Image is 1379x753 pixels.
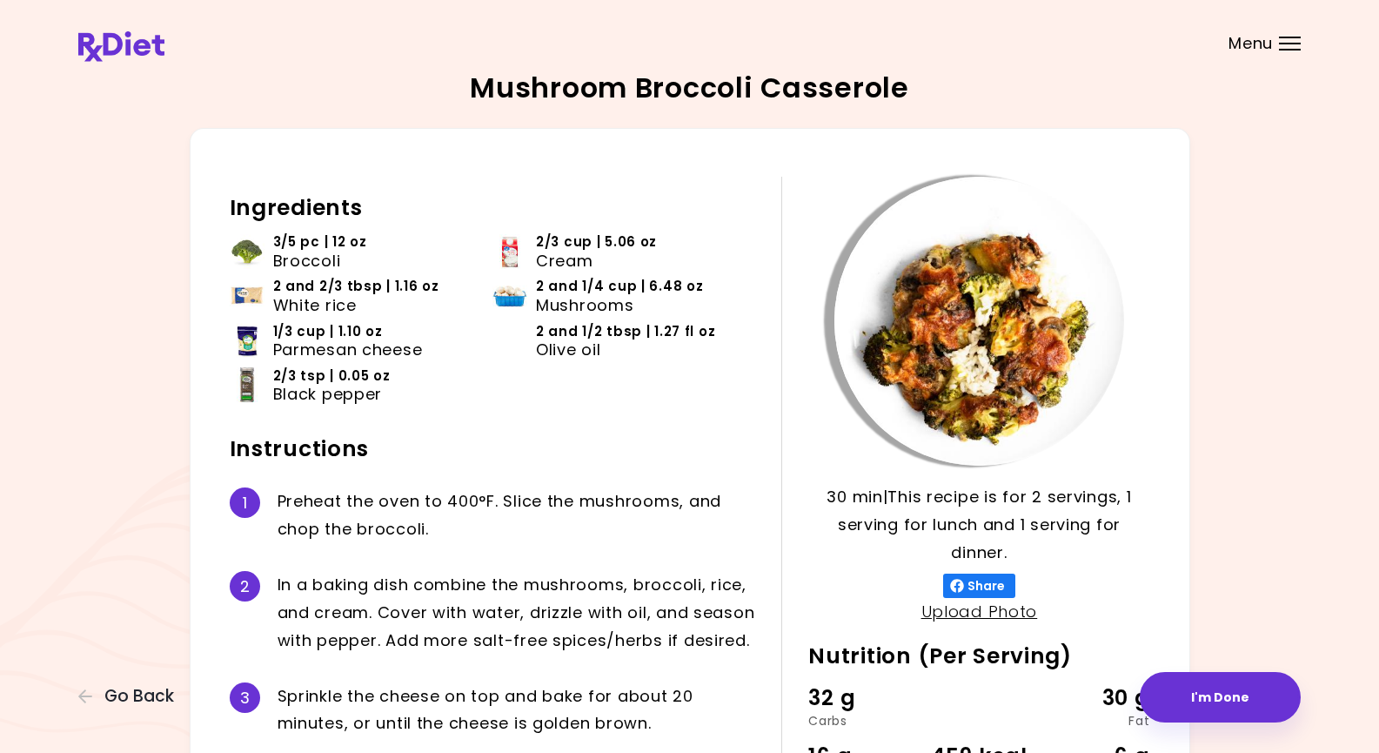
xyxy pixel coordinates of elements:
[230,435,756,463] h2: Instructions
[273,385,383,404] span: Black pepper
[536,296,633,315] span: Mushrooms
[1036,682,1150,715] div: 30 g
[536,340,600,360] span: Olive oil
[921,601,1038,622] a: Upload Photo
[273,296,357,315] span: White rice
[1228,36,1273,51] span: Menu
[964,579,1008,593] span: Share
[536,322,715,341] span: 2 and 1/2 tbsp | 1.27 fl oz
[1036,715,1150,727] div: Fat
[78,687,183,706] button: Go Back
[536,252,593,271] span: Cream
[278,487,756,543] div: P r e h e a t t h e o v e n t o 4 0 0 ° F . S l i c e t h e m u s h r o o m s , a n d c h o p t h...
[470,74,908,102] h2: Mushroom Broccoli Casserole
[273,322,383,341] span: 1/3 cup | 1.10 oz
[278,682,756,738] div: S p r i n k l e t h e c h e e s e o n t o p a n d b a k e f o r a b o u t 2 0 m i n u t e s , o r...
[230,682,260,713] div: 3
[78,31,164,62] img: RxDiet
[273,340,423,360] span: Parmesan cheese
[808,715,922,727] div: Carbs
[230,194,756,222] h2: Ingredients
[278,571,756,655] div: I n a b a k i n g d i s h c o m b i n e t h e m u s h r o o m s , b r o c c o l i , r i c e , a n...
[273,252,341,271] span: Broccoli
[273,232,367,252] span: 3/5 pc | 12 oz
[943,574,1015,598] button: Share
[536,232,657,252] span: 2/3 cup | 5.06 oz
[273,277,439,296] span: 2 and 2/3 tbsp | 1.16 oz
[104,687,174,706] span: Go Back
[230,571,260,602] div: 2
[536,277,704,296] span: 2 and 1/4 cup | 6.48 oz
[808,642,1149,670] h2: Nutrition (Per Serving)
[808,483,1149,567] p: 30 min | This recipe is for 2 servings, 1 serving for lunch and 1 serving for dinner.
[1140,672,1301,723] button: I'm Done
[230,487,260,518] div: 1
[273,366,391,386] span: 2/3 tsp | 0.05 oz
[808,682,922,715] div: 32 g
